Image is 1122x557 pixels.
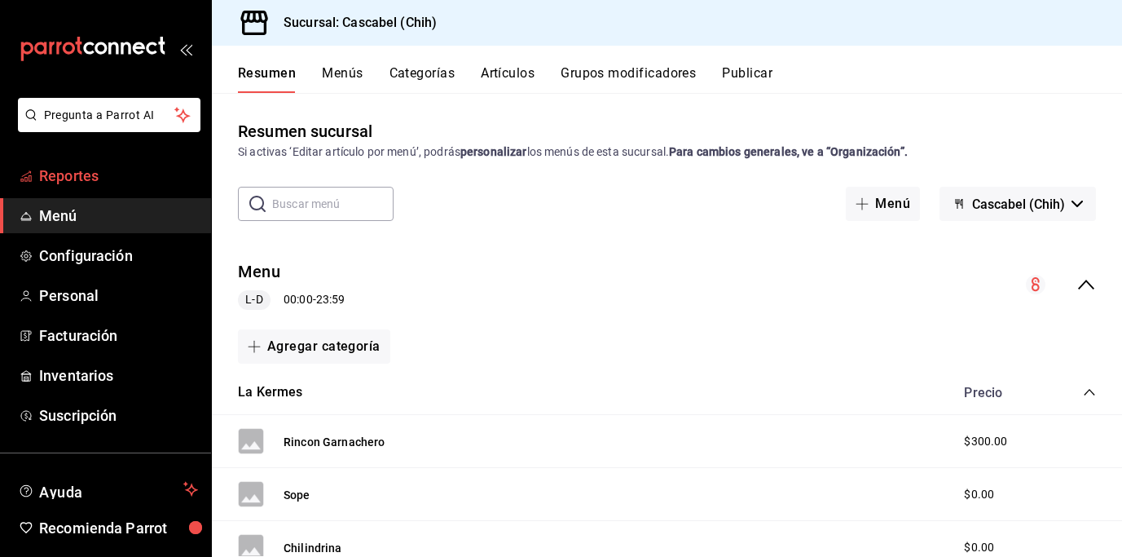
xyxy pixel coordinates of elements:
button: Cascabel (Chih) [939,187,1096,221]
div: Si activas ‘Editar artículo por menú’, podrás los menús de esta sucursal. [238,144,1096,161]
button: Sope [284,487,310,503]
button: Pregunta a Parrot AI [18,98,200,132]
span: Pregunta a Parrot AI [44,107,175,124]
span: $300.00 [964,433,1007,450]
span: Suscripción [39,404,198,427]
span: $0.00 [964,486,994,503]
span: L-D [239,291,269,308]
button: open_drawer_menu [179,42,192,55]
button: Rincon Garnachero [284,434,385,450]
span: Ayuda [39,480,177,499]
button: La Kermes [238,383,303,402]
button: Resumen [238,65,296,93]
span: Inventarios [39,365,198,387]
h3: Sucursal: Cascabel (Chih) [271,13,437,33]
button: Publicar [722,65,772,93]
div: 00:00 - 23:59 [238,290,345,310]
a: Pregunta a Parrot AI [11,118,200,135]
span: Menú [39,205,198,227]
span: Personal [39,285,198,307]
div: Precio [948,385,1052,400]
div: navigation tabs [238,65,1122,93]
span: Recomienda Parrot [39,517,198,539]
span: $0.00 [964,539,994,556]
button: collapse-category-row [1083,386,1096,399]
button: Artículos [481,65,535,93]
strong: Para cambios generales, ve a “Organización”. [669,145,908,158]
button: Menús [322,65,363,93]
button: Categorías [389,65,455,93]
button: Grupos modificadores [561,65,696,93]
span: Configuración [39,245,198,267]
div: collapse-menu-row [212,247,1122,323]
input: Buscar menú [272,188,394,220]
span: Cascabel (Chih) [972,197,1065,212]
span: Reportes [39,165,198,187]
button: Agregar categoría [238,329,390,364]
div: Resumen sucursal [238,119,372,144]
span: Facturación [39,325,198,347]
strong: personalizar [460,145,527,158]
button: Menu [238,260,280,284]
button: Chilindrina [284,540,342,556]
button: Menú [846,187,920,221]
